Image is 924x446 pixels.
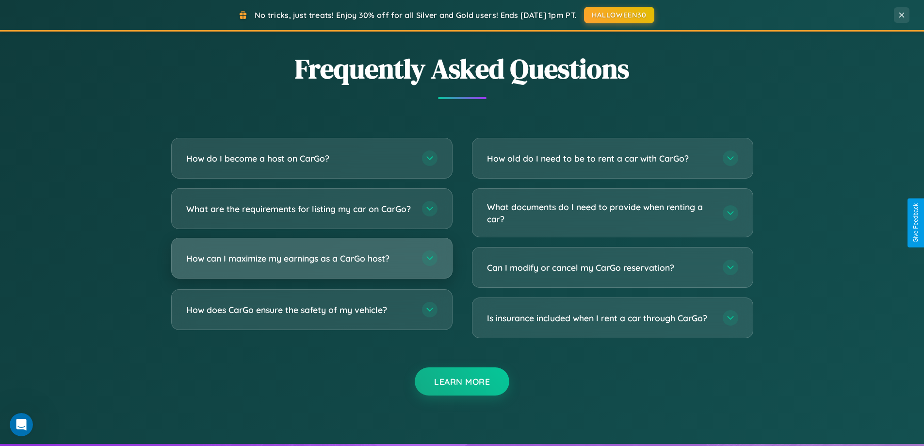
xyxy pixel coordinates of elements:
[487,312,713,324] h3: Is insurance included when I rent a car through CarGo?
[415,367,509,396] button: Learn More
[186,203,412,215] h3: What are the requirements for listing my car on CarGo?
[487,201,713,225] h3: What documents do I need to provide when renting a car?
[255,10,577,20] span: No tricks, just treats! Enjoy 30% off for all Silver and Gold users! Ends [DATE] 1pm PT.
[171,50,753,87] h2: Frequently Asked Questions
[584,7,654,23] button: HALLOWEEN30
[186,252,412,264] h3: How can I maximize my earnings as a CarGo host?
[186,304,412,316] h3: How does CarGo ensure the safety of my vehicle?
[10,413,33,436] iframe: Intercom live chat
[912,203,919,243] div: Give Feedback
[186,152,412,165] h3: How do I become a host on CarGo?
[487,152,713,165] h3: How old do I need to be to rent a car with CarGo?
[487,262,713,274] h3: Can I modify or cancel my CarGo reservation?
